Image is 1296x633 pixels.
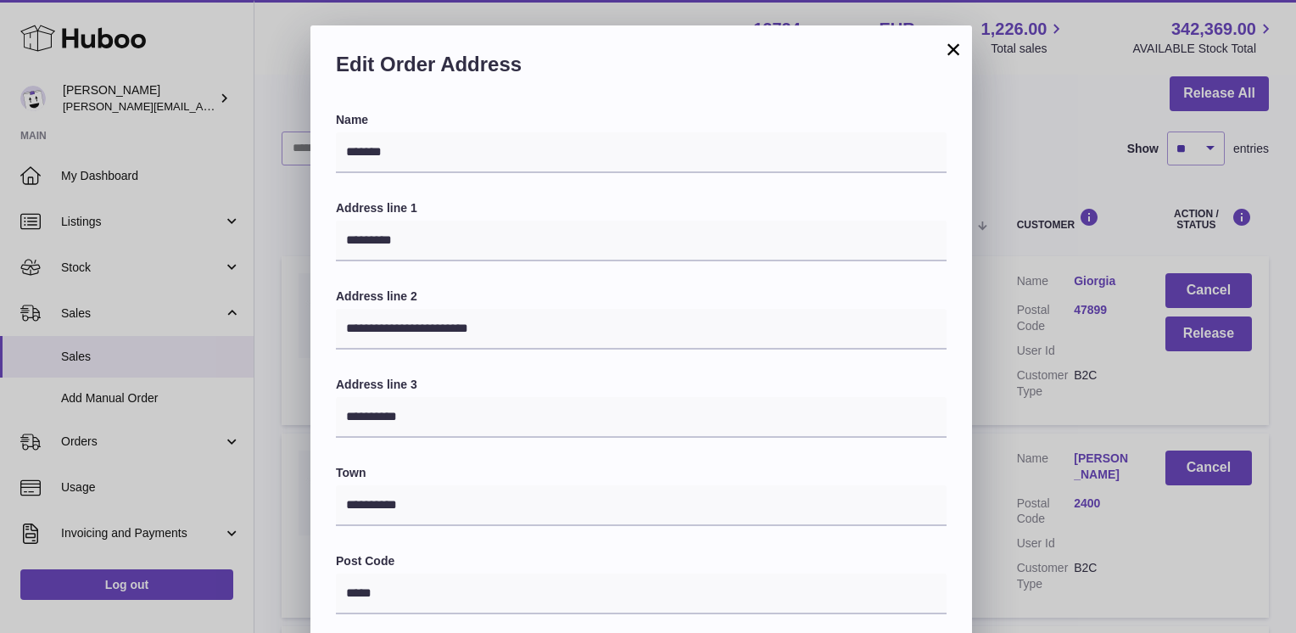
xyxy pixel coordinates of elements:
[336,112,947,128] label: Name
[336,200,947,216] label: Address line 1
[336,465,947,481] label: Town
[943,39,964,59] button: ×
[336,51,947,87] h2: Edit Order Address
[336,288,947,305] label: Address line 2
[336,553,947,569] label: Post Code
[336,377,947,393] label: Address line 3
